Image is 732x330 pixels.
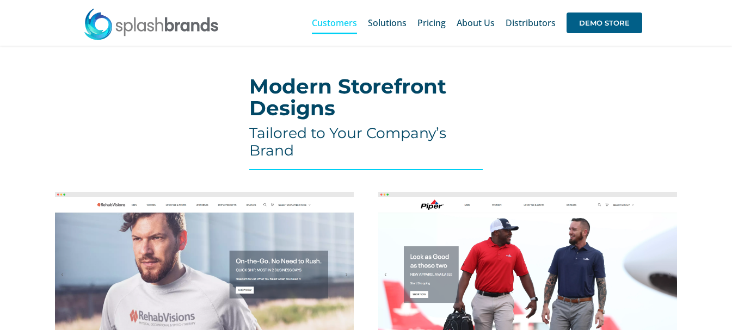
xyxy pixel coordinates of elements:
[506,5,556,40] a: Distributors
[417,18,446,27] span: Pricing
[506,18,556,27] span: Distributors
[83,8,219,40] img: SplashBrands.com Logo
[457,18,495,27] span: About Us
[368,18,407,27] span: Solutions
[417,5,446,40] a: Pricing
[249,124,482,159] h4: Tailored to Your Company’s Brand
[312,5,642,40] nav: Main Menu Sticky
[249,76,482,119] h2: Modern Storefront Designs
[312,5,357,40] a: Customers
[567,13,642,33] span: DEMO STORE
[312,18,357,27] span: Customers
[567,5,642,40] a: DEMO STORE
